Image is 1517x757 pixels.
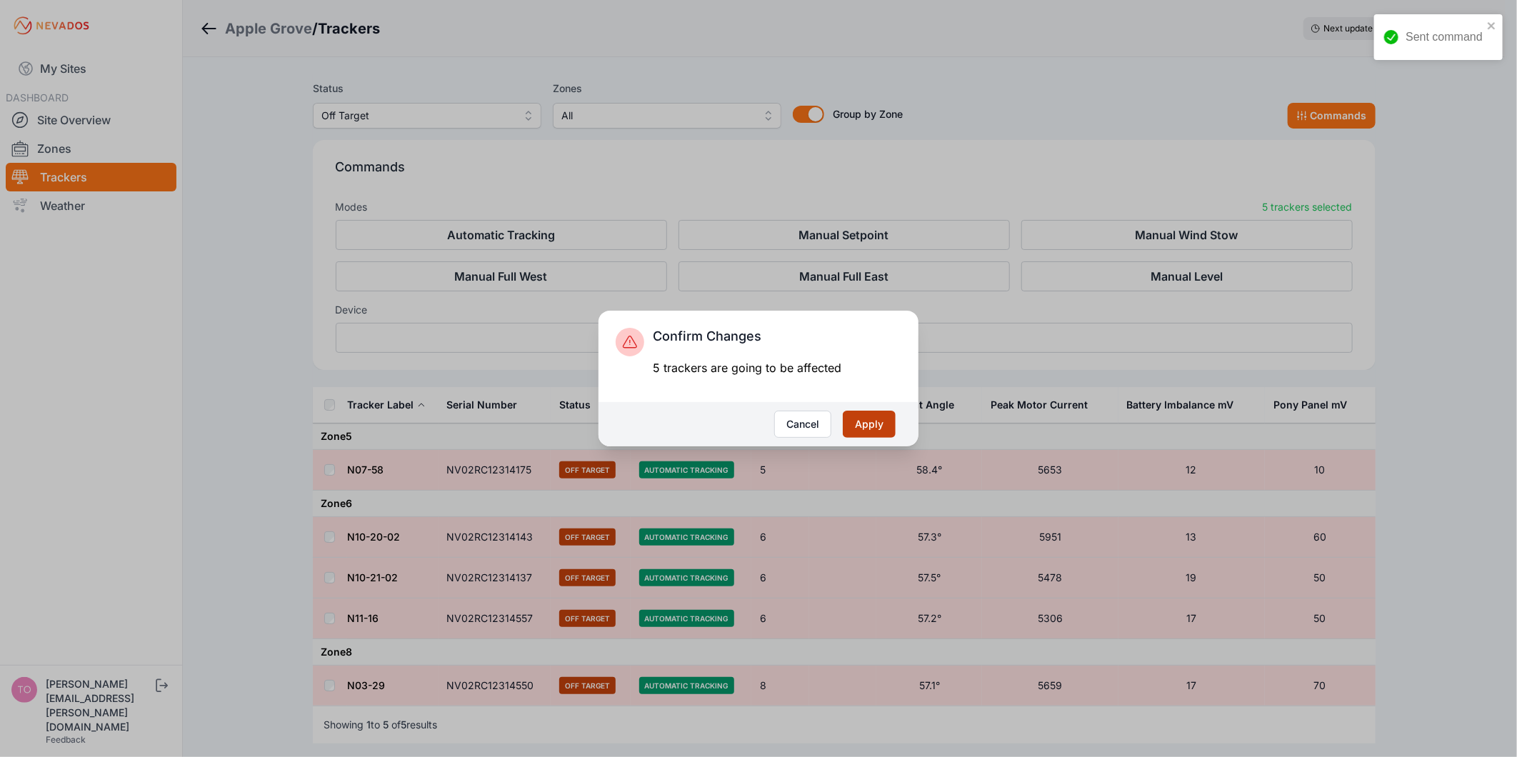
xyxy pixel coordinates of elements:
[653,328,841,345] h3: Confirm Changes
[1406,29,1483,46] div: Sent command
[843,411,896,438] button: Apply
[653,359,841,376] div: 5 trackers are going to be affected
[774,411,831,438] button: Cancel
[1487,20,1497,31] button: close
